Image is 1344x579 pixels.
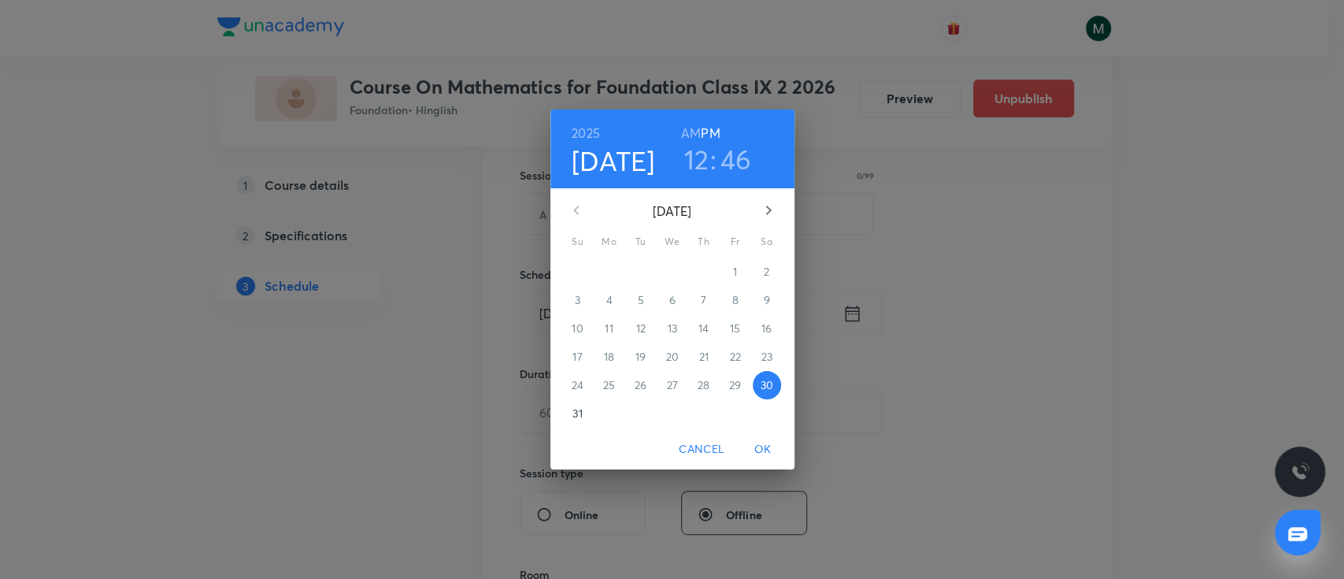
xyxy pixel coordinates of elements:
button: 2025 [572,122,600,144]
button: 30 [753,371,781,399]
button: 46 [720,143,752,176]
span: Sa [753,234,781,250]
span: Mo [595,234,624,250]
button: OK [738,435,788,464]
button: Cancel [672,435,731,464]
button: PM [701,122,720,144]
button: 31 [564,399,592,428]
span: Cancel [679,440,724,459]
span: OK [744,440,782,459]
p: [DATE] [595,202,750,221]
button: AM [681,122,701,144]
span: We [658,234,687,250]
span: Su [564,234,592,250]
span: Fr [721,234,750,250]
button: 12 [684,143,709,176]
button: [DATE] [572,144,655,177]
span: Th [690,234,718,250]
p: 30 [760,377,772,393]
h3: : [710,143,716,176]
p: 31 [572,406,582,421]
span: Tu [627,234,655,250]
